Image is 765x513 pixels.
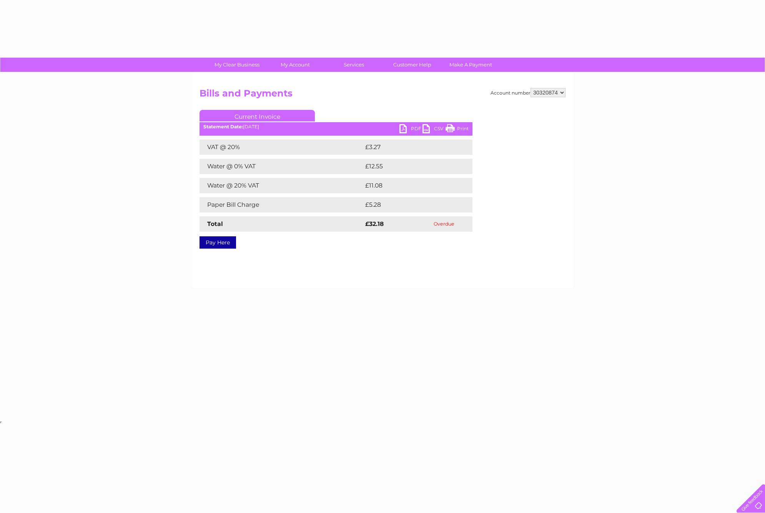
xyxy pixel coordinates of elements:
[322,58,386,72] a: Services
[363,178,456,193] td: £11.08
[415,216,472,232] td: Overdue
[207,220,223,227] strong: Total
[203,124,243,129] b: Statement Date:
[491,88,565,97] div: Account number
[381,58,444,72] a: Customer Help
[363,197,454,213] td: £5.28
[200,236,236,249] a: Pay Here
[446,124,469,135] a: Print
[439,58,502,72] a: Make A Payment
[200,88,565,103] h2: Bills and Payments
[200,139,363,155] td: VAT @ 20%
[200,124,472,129] div: [DATE]
[422,124,446,135] a: CSV
[365,220,384,227] strong: £32.18
[200,110,315,121] a: Current Invoice
[200,178,363,193] td: Water @ 20% VAT
[264,58,327,72] a: My Account
[399,124,422,135] a: PDF
[363,159,456,174] td: £12.55
[200,159,363,174] td: Water @ 0% VAT
[200,197,363,213] td: Paper Bill Charge
[205,58,269,72] a: My Clear Business
[363,139,454,155] td: £3.27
